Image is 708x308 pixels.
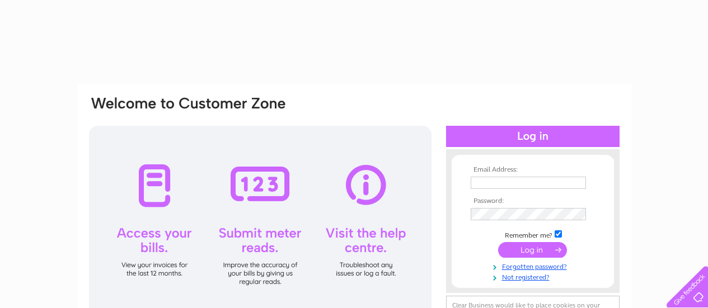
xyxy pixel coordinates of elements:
input: Submit [498,242,567,258]
a: Not registered? [471,271,598,282]
a: Forgotten password? [471,260,598,271]
td: Remember me? [468,229,598,240]
th: Email Address: [468,166,598,174]
th: Password: [468,197,598,205]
